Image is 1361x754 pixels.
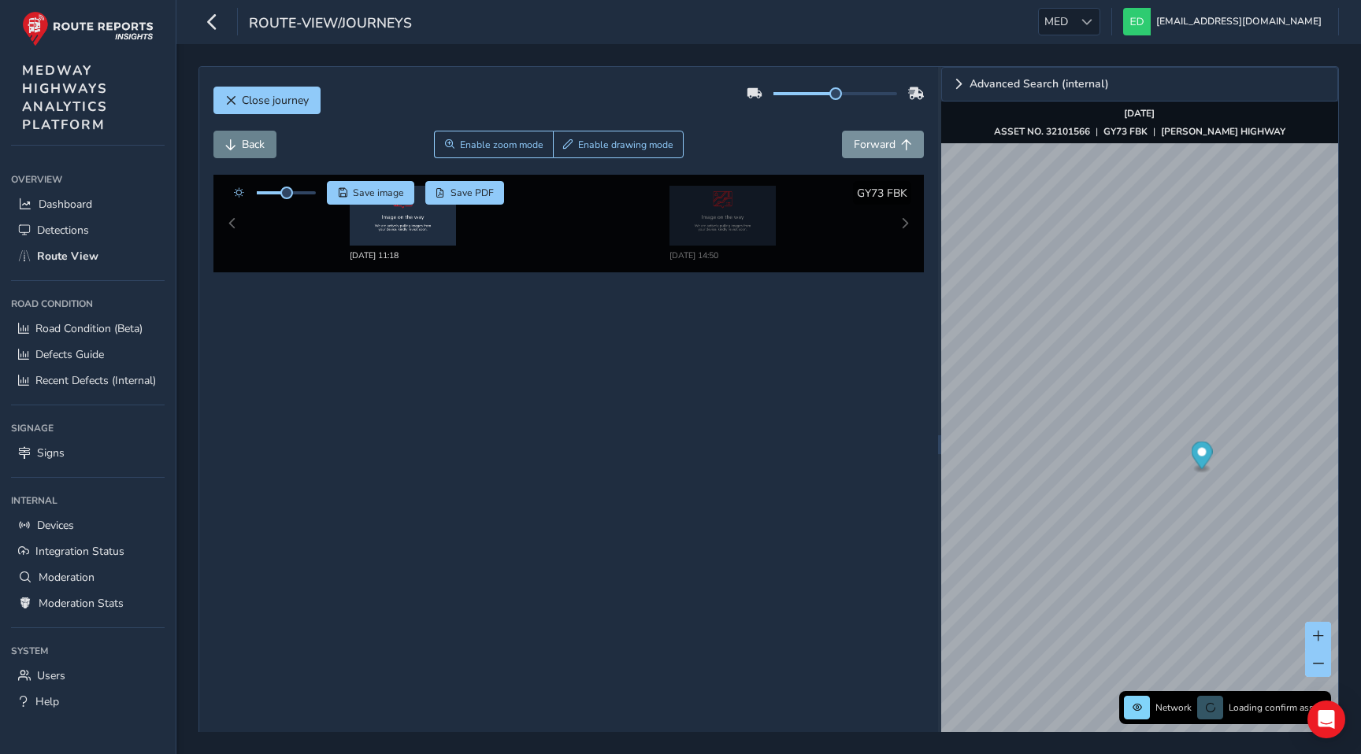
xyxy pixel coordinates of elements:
a: Signs [11,440,165,466]
button: Forward [842,131,924,158]
span: Route View [37,249,98,264]
span: Enable zoom mode [460,139,543,151]
span: Enable drawing mode [578,139,673,151]
div: Overview [11,168,165,191]
a: Devices [11,512,165,538]
span: Integration Status [35,544,124,559]
div: [DATE] 14:50 [669,262,788,274]
div: Road Condition [11,292,165,316]
a: Detections [11,217,165,243]
span: Network [1155,701,1192,714]
span: Save PDF [451,187,494,199]
span: Close journey [242,93,309,108]
a: Dashboard [11,191,165,217]
a: Recent Defects (Internal) [11,368,165,394]
span: Detections [37,223,89,238]
span: Forward [854,137,896,152]
button: [EMAIL_ADDRESS][DOMAIN_NAME] [1123,8,1327,35]
a: Moderation [11,564,165,590]
div: [DATE] 11:18 [350,262,468,274]
img: Thumbnail frame [350,198,456,258]
span: Loading confirm assets [1229,701,1326,714]
span: Defects Guide [35,347,104,362]
span: Help [35,694,59,709]
span: Users [37,668,65,683]
a: Expand [941,67,1338,102]
button: Save [327,181,414,205]
span: MEDWAY HIGHWAYS ANALYTICS PLATFORM [22,61,108,134]
span: Devices [37,518,74,533]
strong: ASSET NO. 32101566 [994,125,1090,138]
span: Dashboard [39,197,92,212]
img: diamond-layout [1123,8,1151,35]
span: Recent Defects (Internal) [35,373,156,388]
span: MED [1039,9,1074,35]
span: Road Condition (Beta) [35,321,143,336]
button: Close journey [213,87,321,114]
span: Save image [353,187,404,199]
span: [EMAIL_ADDRESS][DOMAIN_NAME] [1156,8,1322,35]
span: Moderation [39,570,95,585]
span: Signs [37,445,65,460]
div: | | [994,125,1285,138]
span: Back [242,137,265,152]
a: Users [11,663,165,689]
button: Back [213,131,276,158]
a: Help [11,689,165,715]
span: GY73 FBK [857,186,907,201]
div: Internal [11,489,165,512]
a: Road Condition (Beta) [11,316,165,342]
img: rr logo [22,11,154,46]
button: Zoom [434,131,553,158]
strong: [PERSON_NAME] HIGHWAY [1161,125,1285,138]
a: Moderation Stats [11,590,165,616]
img: Thumbnail frame [669,198,776,258]
strong: [DATE] [1124,107,1155,120]
span: Moderation Stats [39,596,124,611]
a: Route View [11,243,165,269]
div: Map marker [1191,442,1212,474]
strong: GY73 FBK [1103,125,1148,138]
div: System [11,639,165,663]
span: Advanced Search (internal) [970,79,1109,90]
button: PDF [425,181,505,205]
a: Integration Status [11,538,165,564]
div: Signage [11,416,165,440]
button: Draw [553,131,684,158]
span: route-view/journeys [249,13,412,35]
a: Defects Guide [11,342,165,368]
div: Open Intercom Messenger [1307,700,1345,738]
